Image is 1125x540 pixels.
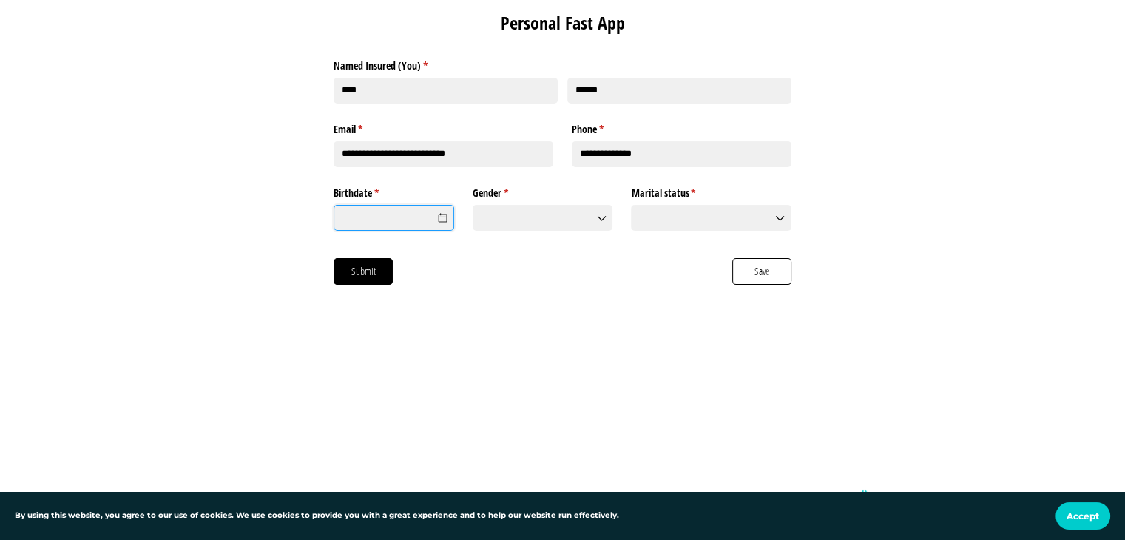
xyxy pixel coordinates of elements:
[351,263,376,280] span: Submit
[334,78,558,104] input: First
[334,118,553,137] label: Email
[1055,502,1110,530] button: Accept
[334,258,393,285] button: Submit
[1067,510,1099,522] span: Accept
[572,118,791,137] label: Phone
[334,54,791,73] legend: Named Insured (You)
[631,181,791,200] label: Marital status
[732,258,791,285] button: Save
[15,510,619,522] p: By using this website, you agree to our use of cookies. We use cookies to provide you with a grea...
[753,263,770,280] span: Save
[334,10,791,36] h1: Personal Fast App
[567,78,791,104] input: Last
[334,181,454,200] label: Birthdate
[473,181,613,200] label: Gender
